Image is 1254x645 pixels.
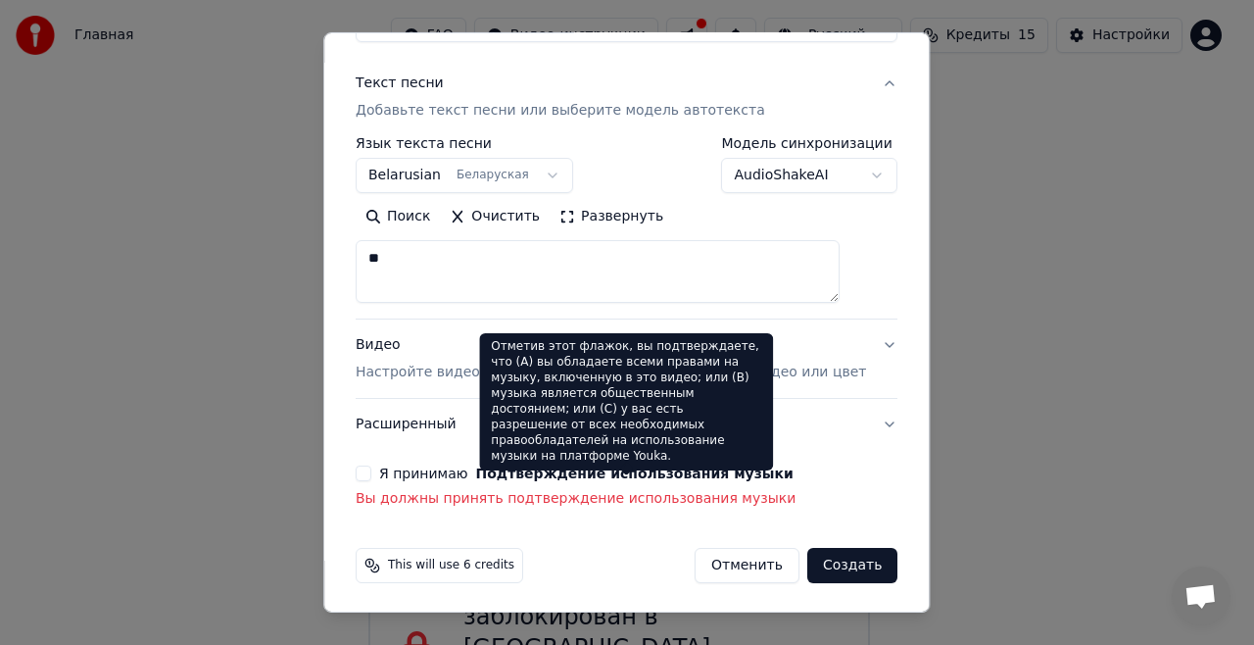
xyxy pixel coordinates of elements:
[356,101,765,121] p: Добавьте текст песни или выберите модель автотекста
[476,467,794,480] button: Я принимаю
[388,558,514,573] span: This will use 6 credits
[356,74,444,93] div: Текст песни
[356,399,897,450] button: Расширенный
[356,363,866,382] p: Настройте видео караоке: используйте изображение, видео или цвет
[356,489,897,509] p: Вы должны принять подтверждение использования музыки
[356,136,573,150] label: Язык текста песни
[695,548,799,583] button: Отменить
[356,320,897,398] button: ВидеоНастройте видео караоке: используйте изображение, видео или цвет
[379,467,794,480] label: Я принимаю
[550,201,673,232] button: Развернуть
[356,136,897,319] div: Текст песниДобавьте текст песни или выберите модель автотекста
[722,136,898,150] label: Модель синхронизации
[356,201,440,232] button: Поиск
[441,201,551,232] button: Очистить
[356,58,897,136] button: Текст песниДобавьте текст песни или выберите модель автотекста
[807,548,897,583] button: Создать
[356,335,866,382] div: Видео
[479,333,773,471] div: Отметив этот флажок, вы подтверждаете, что (A) вы обладаете всеми правами на музыку, включенную в...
